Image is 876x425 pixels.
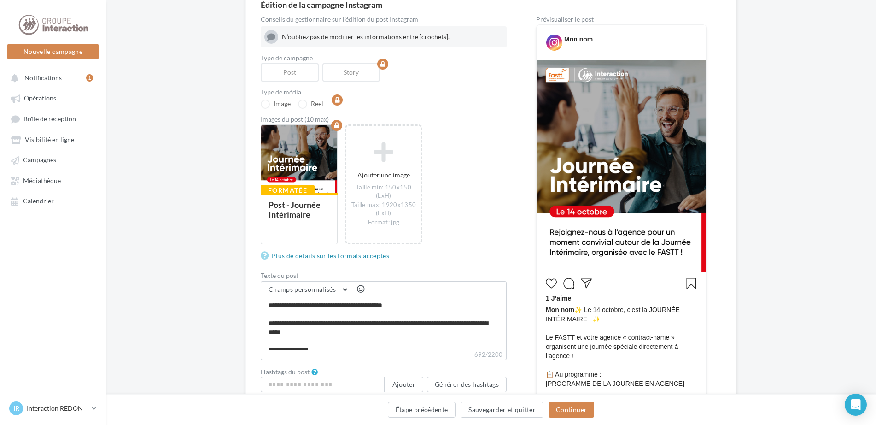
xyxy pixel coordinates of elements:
[23,197,54,205] span: Calendrier
[6,192,100,209] a: Calendrier
[546,306,574,313] span: Mon nom
[25,136,74,143] span: Visibilité en ligne
[546,294,697,305] div: 1 J’aime
[261,89,507,95] label: Type de média
[427,377,507,392] button: Générer des hashtags
[564,35,593,44] div: Mon nom
[7,400,99,417] a: IR Interaction REDON
[23,115,76,123] span: Boîte de réception
[261,272,507,279] label: Texte du post
[86,74,93,82] div: 1
[261,350,507,360] label: 692/2200
[385,377,423,392] button: Ajouter
[261,116,507,123] div: Images du post (10 max)
[23,177,61,184] span: Médiathèque
[261,369,310,375] label: Hashtags du post
[563,278,574,289] svg: Commenter
[261,185,315,195] div: Formatée
[536,16,707,23] div: Prévisualiser le post
[6,172,100,189] a: Médiathèque
[27,404,88,413] p: Interaction REDON
[269,285,336,293] span: Champs personnalisés
[282,32,503,41] div: N’oubliez pas de modifier les informations entre [crochets].
[261,392,507,401] div: Appuyer sur entrée pour ajouter plusieurs hashtags
[6,131,100,148] a: Visibilité en ligne
[269,200,321,219] div: Post - Journée Intérimaire
[686,278,697,289] svg: Enregistrer
[461,402,543,418] button: Sauvegarder et quitter
[7,44,99,59] button: Nouvelle campagne
[23,156,56,164] span: Campagnes
[845,394,867,416] div: Open Intercom Messenger
[6,69,97,86] button: Notifications 1
[388,402,456,418] button: Étape précédente
[261,16,507,23] div: Conseils du gestionnaire sur l'édition du post Instagram
[581,278,592,289] svg: Partager la publication
[24,74,62,82] span: Notifications
[261,250,393,261] a: Plus de détails sur les formats acceptés
[549,402,594,418] button: Continuer
[261,55,507,61] label: Type de campagne
[13,404,19,413] span: IR
[6,110,100,127] a: Boîte de réception
[261,282,353,297] button: Champs personnalisés
[261,0,721,9] div: Édition de la campagne Instagram
[6,89,100,106] a: Opérations
[6,151,100,168] a: Campagnes
[546,278,557,289] svg: J’aime
[24,94,56,102] span: Opérations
